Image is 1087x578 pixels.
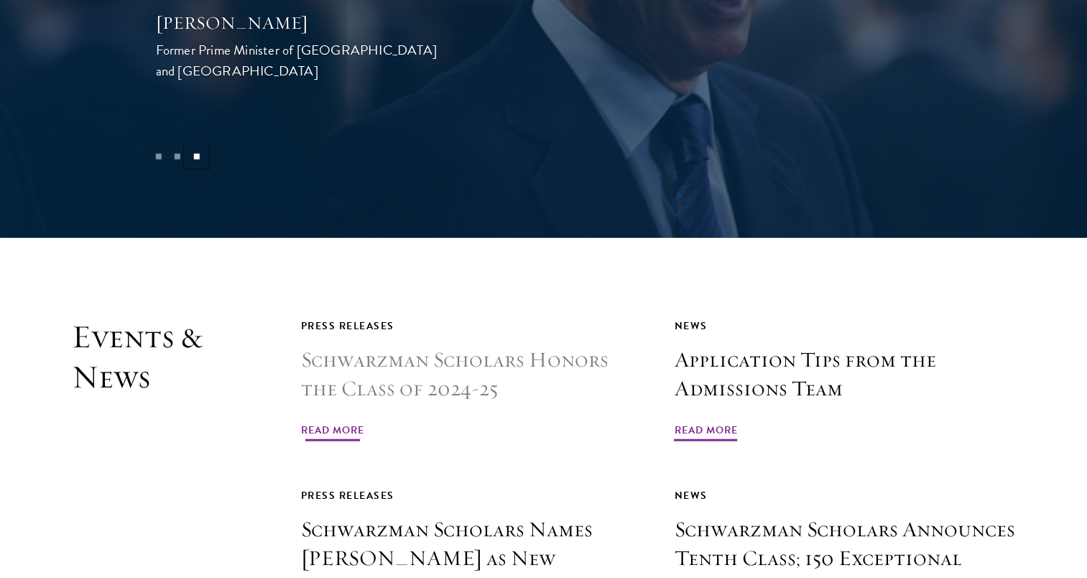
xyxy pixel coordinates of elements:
button: 3 of 3 [187,147,205,166]
div: News [674,487,1015,505]
a: Press Releases Schwarzman Scholars Honors the Class of 2024-25 Read More [301,317,642,444]
span: Read More [301,421,364,444]
div: News [674,317,1015,335]
h3: Application Tips from the Admissions Team [674,346,1015,403]
button: 2 of 3 [168,147,187,166]
button: 1 of 3 [149,147,167,166]
div: [PERSON_NAME] [156,11,443,35]
span: Read More [674,421,737,444]
div: Press Releases [301,487,642,505]
h3: Schwarzman Scholars Honors the Class of 2024-25 [301,346,642,403]
div: Former Prime Minister of [GEOGRAPHIC_DATA] and [GEOGRAPHIC_DATA] [156,40,443,81]
a: News Application Tips from the Admissions Team Read More [674,317,1015,444]
div: Press Releases [301,317,642,335]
